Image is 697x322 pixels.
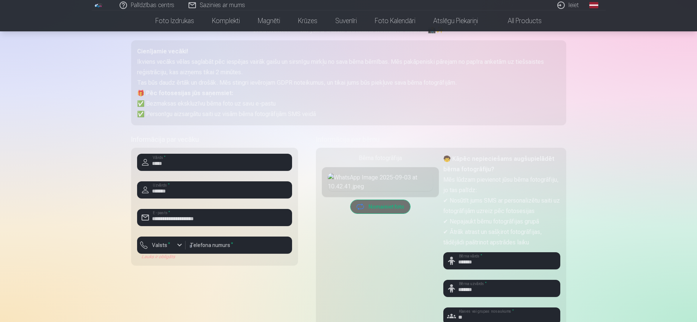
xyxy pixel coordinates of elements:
[366,10,424,31] a: Foto kalendāri
[137,237,186,254] button: Valsts*
[137,254,186,260] div: Lauks ir obligāts
[249,10,289,31] a: Magnēti
[443,227,560,248] p: ✔ Ātrāk atrast un sašķirot fotogrāfijas, tādējādi paātrinot apstrādes laiku
[328,173,433,191] img: WhatsApp Image 2025-09-03 at 10.42.41.jpeg
[443,155,554,173] strong: 🧒 Kāpēc nepieciešams augšupielādēt bērna fotogrāfiju?
[443,216,560,227] p: ✔ Nepajaukt bērnu fotogrāfijas grupā
[131,134,298,145] h5: Informācija par vecāku
[137,78,560,88] p: Tas būs daudz ērtāk un drošāk. Mēs stingri ievērojam GDPR noteikumus, un tikai jums būs piekļuve ...
[137,99,560,109] p: ✅ Bezmaksas ekskluzīvu bērna foto uz savu e-pastu
[95,3,103,7] img: /fa1
[487,10,551,31] a: All products
[146,10,203,31] a: Foto izdrukas
[326,10,366,31] a: Suvenīri
[137,57,560,78] p: Ikviens vecāks vēlas saglabāt pēc iespējas vairāk gaišu un sirsnīgu mirkļu no sava bērna bērnības...
[443,175,560,196] p: Mēs lūdzam pievienot jūsu bērna fotogrāfiju, jo tas palīdz:
[289,10,326,31] a: Krūzes
[137,48,188,55] strong: Cienījamie vecāki!
[203,10,249,31] a: Komplekti
[137,90,233,97] strong: 🎁 Pēc fotosesijas jūs saņemsiet:
[424,10,487,31] a: Atslēgu piekariņi
[322,154,439,163] div: Bērna fotogrāfija
[316,134,566,145] h5: Informācija par bērnu
[351,200,410,213] button: Nomainiet foto
[149,241,173,249] label: Valsts
[137,109,560,119] p: ✅ Personīgu aizsargātu saiti uz visām bērna fotogrāfijām SMS veidā
[443,196,560,216] p: ✔ Nosūtīt jums SMS ar personalizētu saiti uz fotogrāfijām uzreiz pēc fotosesijas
